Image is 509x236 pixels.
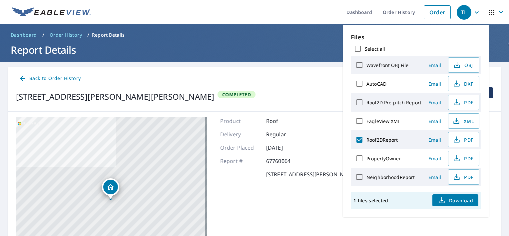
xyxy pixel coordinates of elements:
[220,130,260,138] p: Delivery
[366,137,398,143] label: Roof2DReport
[366,118,400,124] label: EagleView XML
[448,57,479,73] button: OBJ
[427,137,443,143] span: Email
[427,155,443,162] span: Email
[42,31,44,39] li: /
[47,30,85,40] a: Order History
[424,153,445,164] button: Email
[424,172,445,182] button: Email
[220,144,260,152] p: Order Placed
[266,144,306,152] p: [DATE]
[366,99,421,106] label: Roof2D Pre-pitch Report
[351,33,481,42] p: Files
[92,32,125,38] p: Report Details
[452,136,474,144] span: PDF
[266,157,306,165] p: 67760064
[220,157,260,165] p: Report #
[452,117,474,125] span: XML
[424,135,445,145] button: Email
[424,116,445,126] button: Email
[16,91,214,103] div: [STREET_ADDRESS][PERSON_NAME][PERSON_NAME]
[424,97,445,108] button: Email
[452,173,474,181] span: PDF
[424,60,445,70] button: Email
[424,79,445,89] button: Email
[102,178,119,199] div: Dropped pin, building 1, Residential property, 22 Segar Mountain Rd Kent, CT 06757
[448,113,479,129] button: XML
[365,46,385,52] label: Select all
[452,80,474,88] span: DXF
[438,196,473,204] span: Download
[353,197,388,204] p: 1 files selected
[8,30,501,40] nav: breadcrumb
[457,5,471,20] div: TL
[427,81,443,87] span: Email
[427,118,443,124] span: Email
[448,169,479,185] button: PDF
[218,91,255,98] span: Completed
[366,155,401,162] label: PropertyOwner
[266,130,306,138] p: Regular
[366,81,386,87] label: AutoCAD
[427,62,443,68] span: Email
[448,132,479,147] button: PDF
[366,62,408,68] label: Wavefront OBJ File
[266,117,306,125] p: Roof
[8,43,501,57] h1: Report Details
[452,61,474,69] span: OBJ
[448,151,479,166] button: PDF
[427,174,443,180] span: Email
[12,7,91,17] img: EV Logo
[366,174,415,180] label: NeighborhoodReport
[16,72,83,85] a: Back to Order History
[424,5,451,19] a: Order
[448,76,479,91] button: DXF
[452,98,474,106] span: PDF
[427,99,443,106] span: Email
[11,32,37,38] span: Dashboard
[220,117,260,125] p: Product
[87,31,89,39] li: /
[448,95,479,110] button: PDF
[19,74,81,83] span: Back to Order History
[8,30,40,40] a: Dashboard
[452,154,474,162] span: PDF
[432,194,478,206] button: Download
[266,170,357,178] p: [STREET_ADDRESS][PERSON_NAME]
[50,32,82,38] span: Order History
